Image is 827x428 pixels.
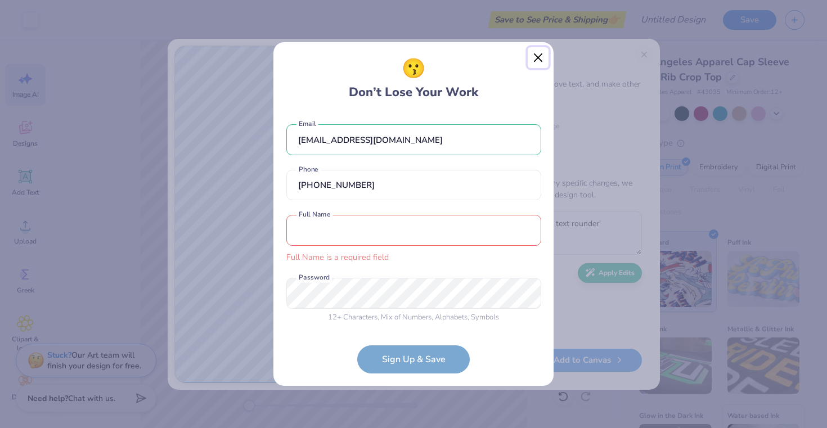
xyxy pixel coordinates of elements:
[528,47,549,69] button: Close
[471,312,499,322] span: Symbols
[286,251,541,264] div: Full Name is a required field
[402,312,432,322] span: Numbers
[402,55,425,83] span: 😗
[286,312,541,323] div: , Mix of , ,
[328,312,377,322] span: 12 + Characters
[435,312,468,322] span: Alphabets
[349,55,478,102] div: Don’t Lose Your Work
